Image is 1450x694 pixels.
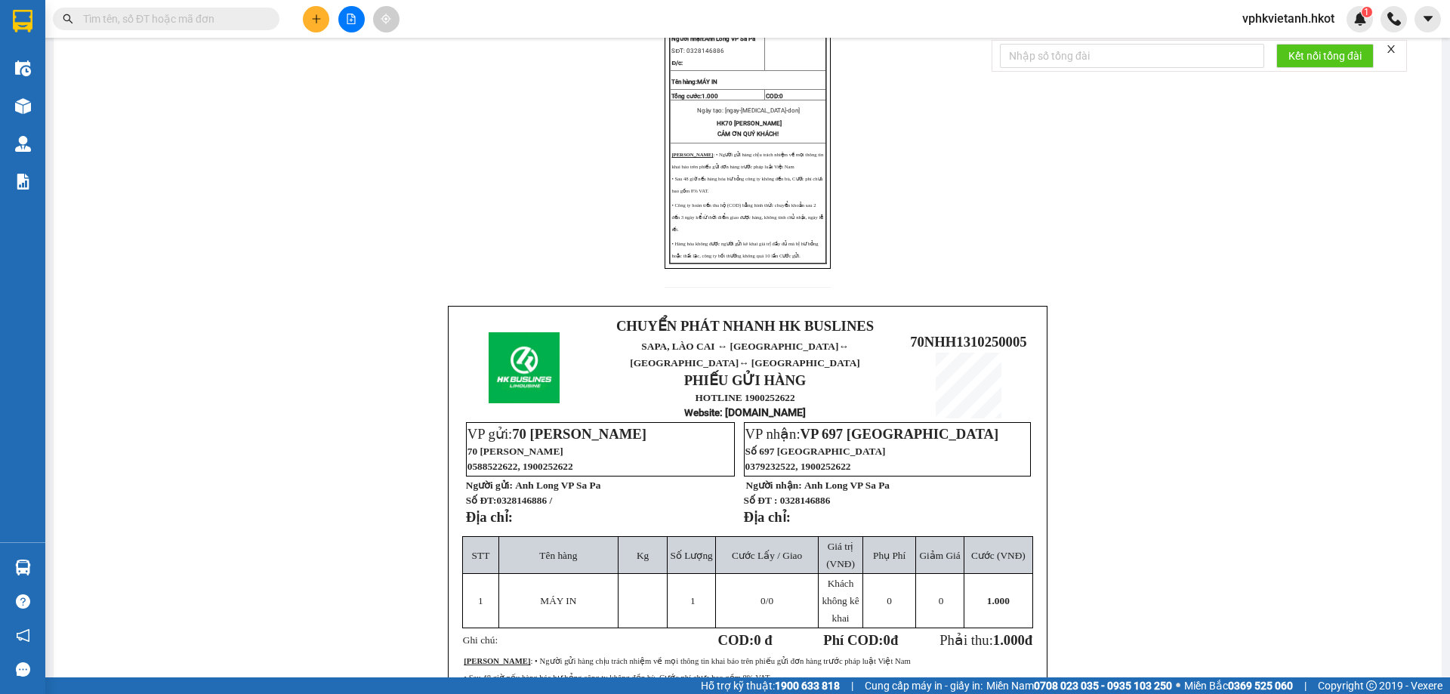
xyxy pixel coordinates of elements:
[671,241,818,258] span: • Hàng hóa không được người gửi kê khai giá trị đầy đủ mà bị hư hỏng hoặc thất lạc, công ty bồi t...
[671,35,705,42] span: Người nhận:
[1276,44,1374,68] button: Kết nối tổng đài
[1034,680,1172,692] strong: 0708 023 035 - 0935 103 250
[671,550,713,561] span: Số Lượng
[16,662,30,677] span: message
[702,93,718,100] span: 1.000
[754,632,772,648] span: 0 đ
[15,136,31,152] img: warehouse-icon
[83,11,261,27] input: Tìm tên, số ĐT hoặc mã đơn
[472,550,490,561] span: STT
[851,677,853,694] span: |
[910,334,1026,350] span: 70NHH1310250005
[1386,44,1396,54] span: close
[919,550,960,561] span: Giảm Giá
[671,176,822,193] span: • Sau 48 giờ nếu hàng hóa hư hỏng công ty không đền bù, Cước phí chưa bao gồm 8% VAT.
[8,59,33,130] img: logo
[381,14,391,24] span: aim
[766,93,783,100] span: COD:
[739,357,860,369] span: ↔ [GEOGRAPHIC_DATA]
[671,48,724,54] span: SĐT: 0328146886
[939,632,1032,648] span: Phải thu:
[41,64,159,112] span: SAPA, LÀO CAI ↔ [GEOGRAPHIC_DATA]
[63,14,73,24] span: search
[1421,12,1435,26] span: caret-down
[823,632,898,648] strong: Phí COD: đ
[466,495,552,506] strong: Số ĐT:
[466,480,513,491] strong: Người gửi:
[637,550,649,561] span: Kg
[489,332,560,403] img: logo
[48,12,152,61] strong: CHUYỂN PHÁT NHANH HK BUSLINES
[671,35,755,42] span: Anh Long VP Sa Pa
[464,657,530,665] strong: [PERSON_NAME]
[15,560,31,575] img: warehouse-icon
[780,495,831,506] span: 0328146886
[746,480,802,491] strong: Người nhận:
[873,550,905,561] span: Phụ Phí
[1025,632,1032,648] span: đ
[779,93,783,100] span: 0
[373,6,400,32] button: aim
[463,634,498,646] span: Ghi chú:
[671,152,823,169] span: : • Người gửi hàng chịu trách nhiệm về mọi thông tin khai báo trên phiếu gửi đơn hàng trước pháp ...
[616,318,874,334] strong: CHUYỂN PHÁT NHANH HK BUSLINES
[1000,44,1264,68] input: Nhập số tổng đài
[1304,677,1307,694] span: |
[939,595,944,606] span: 0
[745,426,999,442] span: VP nhận:
[338,6,365,32] button: file-add
[801,426,999,442] span: VP 697 [GEOGRAPHIC_DATA]
[346,14,356,24] span: file-add
[987,595,1010,606] span: 1.000
[695,392,794,403] strong: HOTLINE 1900252622
[993,632,1025,648] span: 1.000
[744,509,791,525] strong: Địa chỉ:
[466,509,513,525] strong: Địa chỉ:
[303,6,329,32] button: plus
[515,480,600,491] span: Anh Long VP Sa Pa
[478,595,483,606] span: 1
[717,131,779,137] span: CẢM ƠN QUÝ KHÁCH!
[804,480,890,491] span: Anh Long VP Sa Pa
[671,202,823,232] span: • Công ty hoàn tiền thu hộ (COD) bằng hình thức chuyển khoản sau 2 đến 3 ngày kể từ thời điểm gia...
[464,657,910,665] span: : • Người gửi hàng chịu trách nhiệm về mọi thông tin khai báo trên phiếu gửi đơn hàng trước pháp ...
[701,677,840,694] span: Hỗ trợ kỹ thuật:
[467,426,646,442] span: VP gửi:
[671,79,717,85] strong: Tên hàng:
[697,107,800,114] span: Ngày tạo: [ngay-[MEDICAL_DATA]-don]
[971,550,1026,561] span: Cước (VNĐ)
[467,461,573,472] span: 0588522622, 1900252622
[717,120,782,127] span: HK70 [PERSON_NAME]
[15,60,31,76] img: warehouse-icon
[697,79,717,85] span: MÁY IN
[464,674,771,682] span: • Sau 48 giờ nếu hàng hóa hư hỏng công ty không đền bù, Cước phí chưa bao gồm 8% VAT.
[16,594,30,609] span: question-circle
[744,495,778,506] strong: Số ĐT :
[684,372,807,388] strong: PHIẾU GỬI HÀNG
[887,595,892,606] span: 0
[167,92,283,108] span: 70NHH1310250005
[540,595,576,606] span: MÁY IN
[760,595,766,606] span: 0
[986,677,1172,694] span: Miền Nam
[496,495,552,506] span: 0328146886 /
[512,426,646,442] span: 70 [PERSON_NAME]
[684,406,806,418] strong: : [DOMAIN_NAME]
[671,60,683,66] span: Đ/c:
[745,461,851,472] span: 0379232522, 1900252622
[760,595,773,606] span: /0
[16,628,30,643] span: notification
[1387,12,1401,26] img: phone-icon
[745,446,886,457] span: Số 697 [GEOGRAPHIC_DATA]
[1184,677,1293,694] span: Miền Bắc
[41,76,159,112] span: ↔ [GEOGRAPHIC_DATA]
[775,680,840,692] strong: 1900 633 818
[671,152,713,157] strong: [PERSON_NAME]
[15,174,31,190] img: solution-icon
[684,407,720,418] span: Website
[1176,683,1180,689] span: ⚪️
[884,632,890,648] span: 0
[865,677,983,694] span: Cung cấp máy in - giấy in:
[826,541,855,569] span: Giá trị (VNĐ)
[1288,48,1362,64] span: Kết nối tổng đài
